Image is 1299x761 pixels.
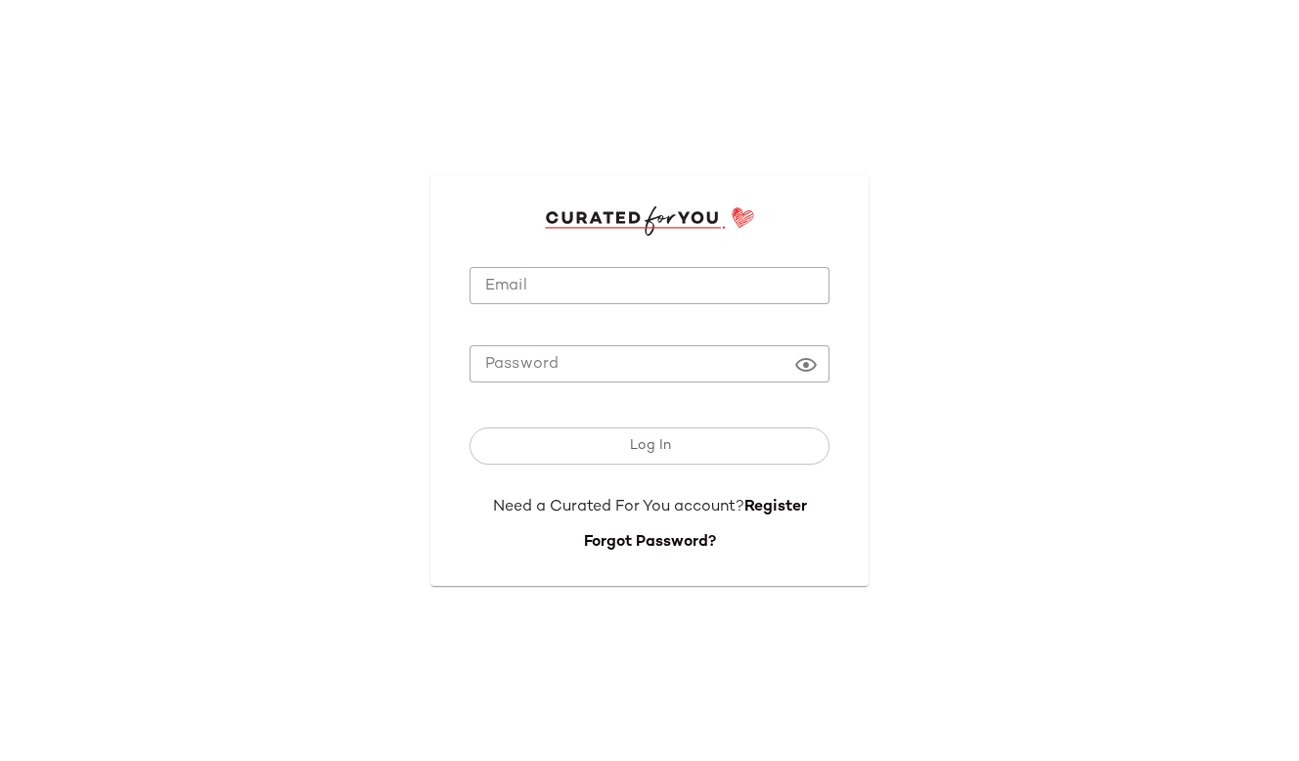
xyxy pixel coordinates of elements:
img: cfy_login_logo.DGdB1djN.svg [545,206,755,236]
a: Register [744,499,807,515]
span: Need a Curated For You account? [493,499,744,515]
a: Forgot Password? [584,534,716,551]
button: Log In [470,427,829,465]
span: Log In [628,438,670,454]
